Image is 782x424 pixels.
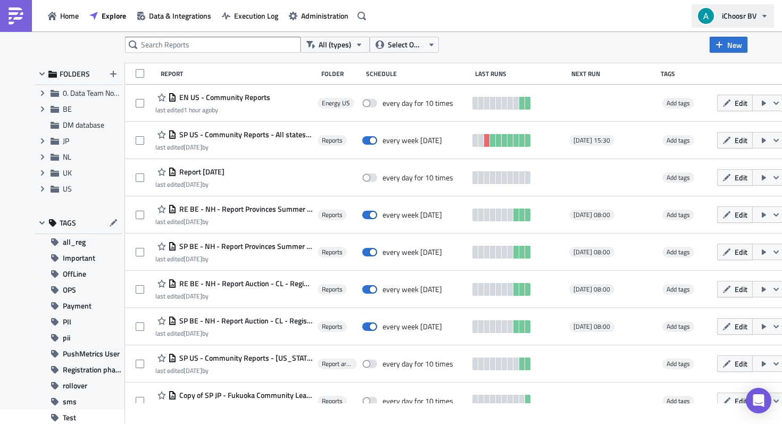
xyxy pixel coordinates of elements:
[692,4,774,28] button: iChoosr BV
[322,248,343,256] span: Reports
[667,321,690,331] span: Add tags
[667,172,690,182] span: Add tags
[322,360,353,368] span: Report archive (old)
[322,136,343,145] span: Reports
[746,388,771,413] div: Open Intercom Messenger
[717,169,753,186] button: Edit
[382,247,442,257] div: every week on Monday
[7,7,24,24] img: PushMetrics
[661,70,713,78] div: Tags
[35,266,122,282] button: OffLine
[35,378,122,394] button: rollover
[322,211,343,219] span: Reports
[735,284,747,295] span: Edit
[155,218,312,226] div: last edited by
[735,358,747,369] span: Edit
[63,167,72,178] span: UK
[717,393,753,409] button: Edit
[321,70,360,78] div: Folder
[35,314,122,330] button: PII
[662,247,694,257] span: Add tags
[717,95,753,111] button: Edit
[177,279,312,288] span: RE BE - NH - Report Auction - CL - Registraties en Acceptatie fase Fall 2025
[697,7,715,25] img: Avatar
[662,135,694,146] span: Add tags
[662,284,694,295] span: Add tags
[667,396,690,406] span: Add tags
[667,284,690,294] span: Add tags
[667,359,690,369] span: Add tags
[573,285,610,294] span: [DATE] 08:00
[571,70,656,78] div: Next Run
[184,217,202,227] time: 2025-09-03T09:43:56Z
[102,10,126,21] span: Explore
[662,172,694,183] span: Add tags
[710,37,747,53] button: New
[382,396,453,406] div: every day for 10 times
[388,39,423,51] span: Select Owner
[63,394,77,410] span: sms
[475,70,566,78] div: Last Runs
[63,183,72,194] span: US
[63,362,122,378] span: Registration phase
[60,69,90,79] span: FOLDERS
[155,255,312,263] div: last edited by
[184,105,212,115] time: 2025-09-25T13:40:02Z
[322,285,343,294] span: Reports
[63,151,71,162] span: NL
[184,179,202,189] time: 2025-09-08T13:57:49Z
[60,218,76,228] span: TAGS
[382,173,453,182] div: every day for 10 times
[63,378,87,394] span: rollover
[35,298,122,314] button: Payment
[35,362,122,378] button: Registration phase
[184,142,202,152] time: 2025-09-23T08:40:32Z
[177,242,312,251] span: SP BE - NH - Report Provinces Summer 2025 Installations
[125,37,301,53] input: Search Reports
[155,292,312,300] div: last edited by
[177,316,312,326] span: SP BE - NH - Report Auction - CL - Registraties en Acceptatie fase Fall 2025
[301,37,370,53] button: All (types)
[322,99,350,107] span: Energy US
[382,285,442,294] div: every week on Monday
[63,298,91,314] span: Payment
[161,70,317,78] div: Report
[319,39,351,51] span: All (types)
[43,7,84,24] button: Home
[184,403,202,413] time: 2025-08-28T08:27:33Z
[63,314,71,330] span: PII
[177,93,270,102] span: EN US - Community Reports
[370,37,439,53] button: Select Owner
[382,359,453,369] div: every day for 10 times
[184,291,202,301] time: 2025-09-03T09:38:36Z
[662,359,694,369] span: Add tags
[662,98,694,109] span: Add tags
[717,244,753,260] button: Edit
[35,282,122,298] button: OPS
[35,234,122,250] button: all_reg
[63,282,76,298] span: OPS
[366,70,470,78] div: Schedule
[177,390,312,400] span: Copy of SP JP - Fukuoka Community Leader Reports
[322,397,343,405] span: Reports
[667,247,690,257] span: Add tags
[35,330,122,346] button: pii
[234,10,278,21] span: Execution Log
[667,135,690,145] span: Add tags
[35,250,122,266] button: Important
[662,321,694,332] span: Add tags
[184,254,202,264] time: 2025-09-03T09:42:45Z
[184,328,202,338] time: 2025-09-03T09:33:54Z
[735,321,747,332] span: Edit
[131,7,217,24] button: Data & Integrations
[184,365,202,376] time: 2025-09-23T08:37:37Z
[573,211,610,219] span: [DATE] 08:00
[63,346,120,362] span: PushMetrics User
[63,87,172,98] span: 0. Data Team Notebooks & Reports
[662,210,694,220] span: Add tags
[84,7,131,24] button: Explore
[284,7,354,24] a: Administration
